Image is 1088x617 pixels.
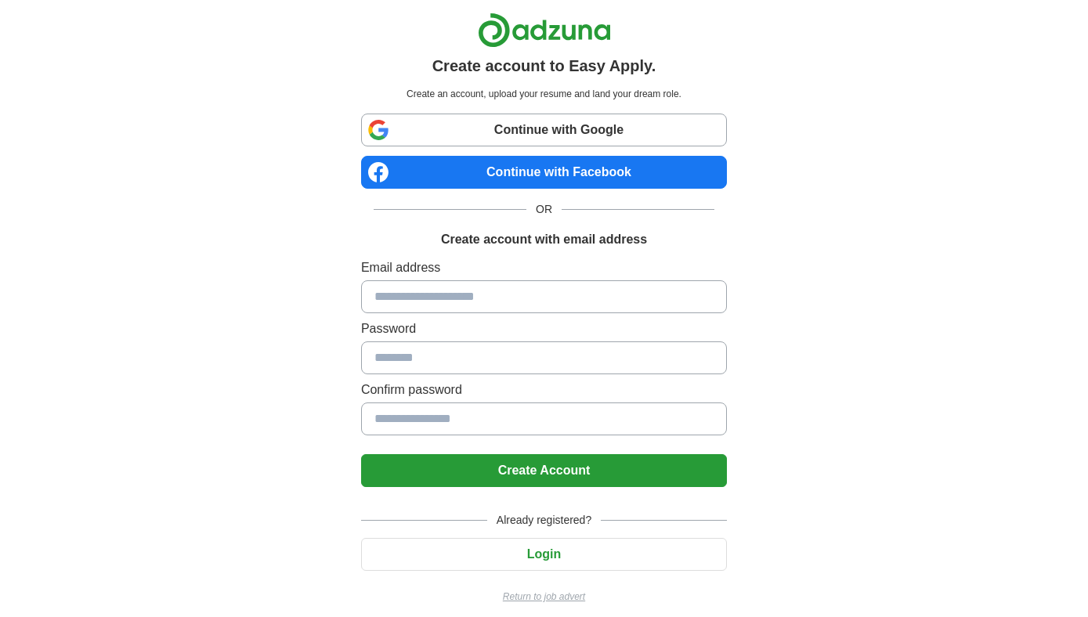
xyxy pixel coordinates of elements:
a: Return to job advert [361,590,727,604]
label: Email address [361,258,727,277]
h1: Create account to Easy Apply. [432,54,656,78]
h1: Create account with email address [441,230,647,249]
span: Already registered? [487,512,601,529]
a: Continue with Google [361,114,727,146]
label: Password [361,319,727,338]
label: Confirm password [361,381,727,399]
img: Adzuna logo [478,13,611,48]
p: Create an account, upload your resume and land your dream role. [364,87,724,101]
span: OR [526,201,562,218]
a: Continue with Facebook [361,156,727,189]
button: Login [361,538,727,571]
a: Login [361,547,727,561]
button: Create Account [361,454,727,487]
